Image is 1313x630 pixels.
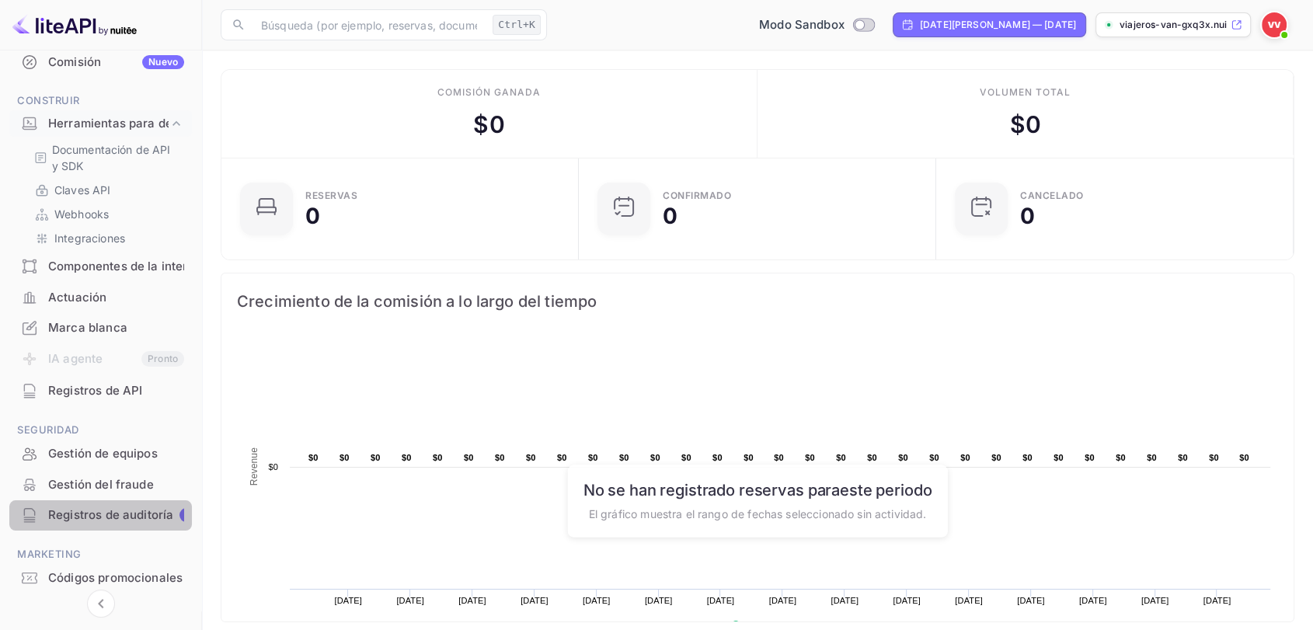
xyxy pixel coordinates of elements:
text: $0 [619,453,629,462]
a: Registros de API [9,376,192,405]
div: Documentación de API y SDK [28,138,186,177]
img: Logotipo de LiteAPI [12,12,137,37]
input: Búsqueda (por ejemplo, reservas, documentación) [252,9,486,40]
a: Integraciones [34,230,179,246]
font: 0 [305,203,320,229]
text: [DATE] [707,596,735,605]
text: [DATE] [1203,596,1231,605]
font: Gestión de equipos [48,446,158,461]
text: $0 [744,453,754,462]
div: Componentes de la interfaz de usuario [9,252,192,282]
text: [DATE] [1017,596,1045,605]
font: Documentación de API y SDK [52,143,171,172]
text: $0 [402,453,412,462]
font: Confirmado [663,190,731,201]
div: Códigos promocionales [9,563,192,593]
text: $0 [371,453,381,462]
text: $0 [268,462,278,472]
text: $0 [1022,453,1033,462]
text: [DATE] [955,596,983,605]
text: $0 [1178,453,1188,462]
text: Revenue [249,447,259,486]
a: Componentes de la interfaz de usuario [9,252,192,280]
font: Modo Sandbox [759,17,845,32]
text: $0 [464,453,474,462]
text: [DATE] [645,596,673,605]
text: $0 [433,453,443,462]
font: 0 [1026,110,1041,138]
text: $0 [960,453,970,462]
a: Webhooks [34,206,179,222]
a: Actuación [9,283,192,312]
a: Registros de auditoría [9,500,192,529]
font: Webhooks [54,207,109,221]
text: $0 [1147,453,1157,462]
font: viajeros-van-gxq3x.nui... [1120,19,1237,30]
font: Actuación [48,290,106,305]
font: El gráfico muestra el rango de fechas seleccionado sin actividad. [589,506,927,520]
div: Marca blanca [9,313,192,343]
font: Claves API [54,183,111,197]
font: $ [473,110,489,138]
div: Herramientas para desarrolladores [9,110,192,137]
font: Gestión del fraude [48,477,154,492]
text: $0 [1085,453,1095,462]
font: Registros de API [48,383,142,398]
font: CANCELADO [1020,190,1084,201]
text: $0 [340,453,350,462]
a: ComisiónNuevo [9,47,192,76]
div: Integraciones [28,227,186,249]
font: Integraciones [54,231,125,245]
div: Registros de API [9,376,192,406]
text: [DATE] [893,596,921,605]
a: Marca blanca [9,313,192,342]
text: $0 [1239,453,1249,462]
div: Gestión de equipos [9,439,192,469]
div: Gestión del fraude [9,470,192,500]
font: Marca blanca [48,320,127,335]
text: [DATE] [334,596,362,605]
text: [DATE] [458,596,486,605]
text: $0 [898,453,908,462]
font: Herramientas para desarrolladores [48,116,249,131]
div: Cambiar al modo de producción [753,16,880,34]
font: Seguridad [17,423,79,436]
text: [DATE] [583,596,611,605]
text: $0 [308,453,319,462]
font: Ctrl+K [498,19,535,30]
text: $0 [650,453,660,462]
text: $0 [1116,453,1126,462]
text: [DATE] [769,596,797,605]
text: $0 [526,453,536,462]
a: Códigos promocionales [9,563,192,592]
font: [DATE][PERSON_NAME] — [DATE] [920,19,1076,30]
font: Nuevo [148,56,178,68]
img: furgoneta de viajeros [1262,12,1287,37]
font: Comisión ganada [437,86,540,98]
div: ComisiónNuevo [9,47,192,78]
a: Gestión del fraude [9,470,192,499]
div: Actuación [9,283,192,313]
a: Gestión de equipos [9,439,192,468]
font: este periodo [840,480,932,499]
text: $0 [495,453,505,462]
font: 0 [1020,203,1035,229]
text: $0 [867,453,877,462]
text: [DATE] [831,596,858,605]
text: $0 [805,453,815,462]
font: 0 [663,203,677,229]
text: [DATE] [396,596,424,605]
text: $0 [588,453,598,462]
font: Componentes de la interfaz de usuario [48,259,270,273]
font: Marketing [17,548,82,560]
font: Reservas [305,190,357,201]
button: Contraer navegación [87,590,115,618]
font: Crecimiento de la comisión a lo largo del tiempo [237,292,597,311]
a: Claves API [34,182,179,198]
text: $0 [929,453,939,462]
font: No se han registrado reservas para [583,480,840,499]
text: $0 [1209,453,1219,462]
div: Webhooks [28,203,186,225]
text: $0 [836,453,846,462]
text: [DATE] [1079,596,1107,605]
